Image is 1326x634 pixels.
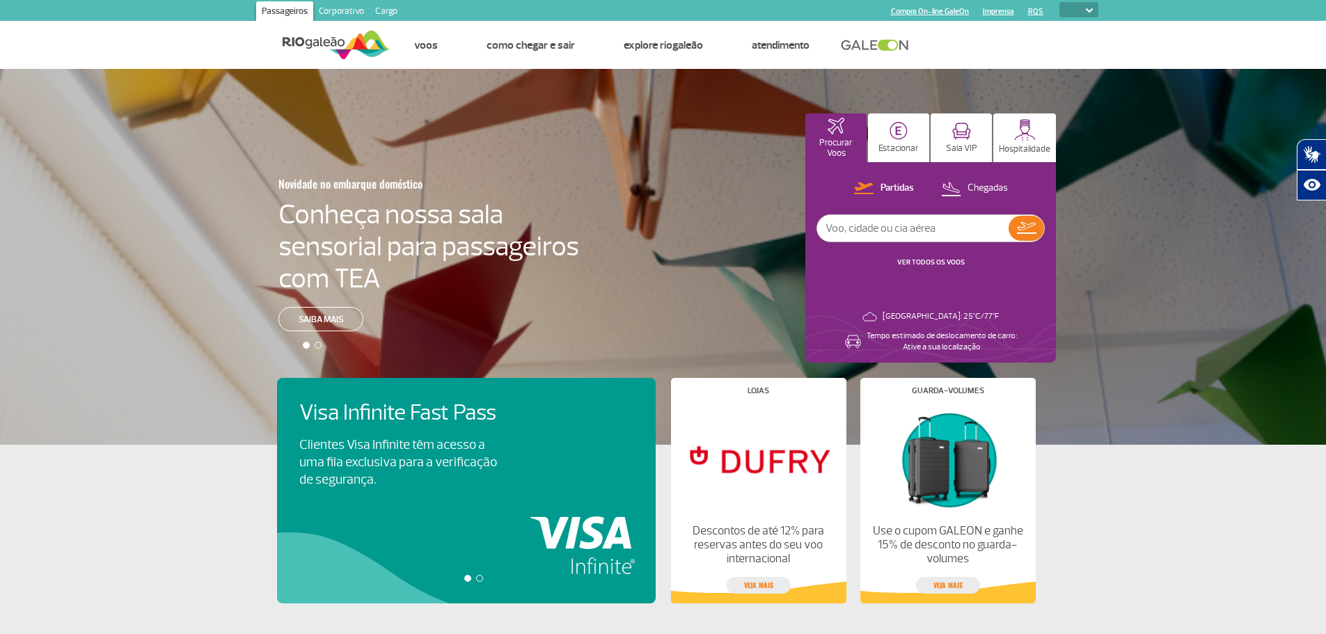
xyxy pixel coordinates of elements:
[916,577,980,594] a: veja mais
[299,400,521,426] h4: Visa Infinite Fast Pass
[891,7,969,16] a: Compra On-line GaleOn
[487,38,575,52] a: Como chegar e sair
[983,7,1014,16] a: Imprensa
[313,1,370,24] a: Corporativo
[828,118,844,134] img: airplaneHomeActive.svg
[883,311,999,322] p: [GEOGRAPHIC_DATA]: 25°C/77°F
[968,182,1008,195] p: Chegadas
[871,406,1023,513] img: Guarda-volumes
[1014,119,1036,141] img: hospitality.svg
[1297,139,1326,200] div: Plugin de acessibilidade da Hand Talk.
[912,387,984,395] h4: Guarda-volumes
[897,257,965,267] a: VER TODOS OS VOOS
[299,400,633,489] a: Visa Infinite Fast PassClientes Visa Infinite têm acesso a uma fila exclusiva para a verificação ...
[805,113,867,162] button: Procurar Voos
[878,143,919,154] p: Estacionar
[812,138,860,159] p: Procurar Voos
[748,387,769,395] h4: Lojas
[278,307,363,331] a: Saiba mais
[299,436,497,489] p: Clientes Visa Infinite têm acesso a uma fila exclusiva para a verificação de segurança.
[893,257,969,268] button: VER TODOS OS VOOS
[752,38,810,52] a: Atendimento
[946,143,977,154] p: Sala VIP
[1028,7,1043,16] a: RQS
[682,406,834,513] img: Lojas
[1297,170,1326,200] button: Abrir recursos assistivos.
[890,122,908,140] img: carParkingHome.svg
[278,198,579,294] h4: Conheça nossa sala sensorial para passageiros com TEA
[256,1,313,24] a: Passageiros
[937,180,1012,198] button: Chegadas
[278,169,511,198] h3: Novidade no embarque doméstico
[868,113,929,162] button: Estacionar
[850,180,918,198] button: Partidas
[867,331,1017,353] p: Tempo estimado de deslocamento de carro: Ative a sua localização
[1297,139,1326,170] button: Abrir tradutor de língua de sinais.
[727,577,791,594] a: veja mais
[414,38,438,52] a: Voos
[999,144,1050,154] p: Hospitalidade
[952,122,971,140] img: vipRoom.svg
[817,215,1009,241] input: Voo, cidade ou cia aérea
[871,524,1023,566] p: Use o cupom GALEON e ganhe 15% de desconto no guarda-volumes
[624,38,703,52] a: Explore RIOgaleão
[682,524,834,566] p: Descontos de até 12% para reservas antes do seu voo internacional
[881,182,914,195] p: Partidas
[370,1,403,24] a: Cargo
[931,113,992,162] button: Sala VIP
[993,113,1056,162] button: Hospitalidade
